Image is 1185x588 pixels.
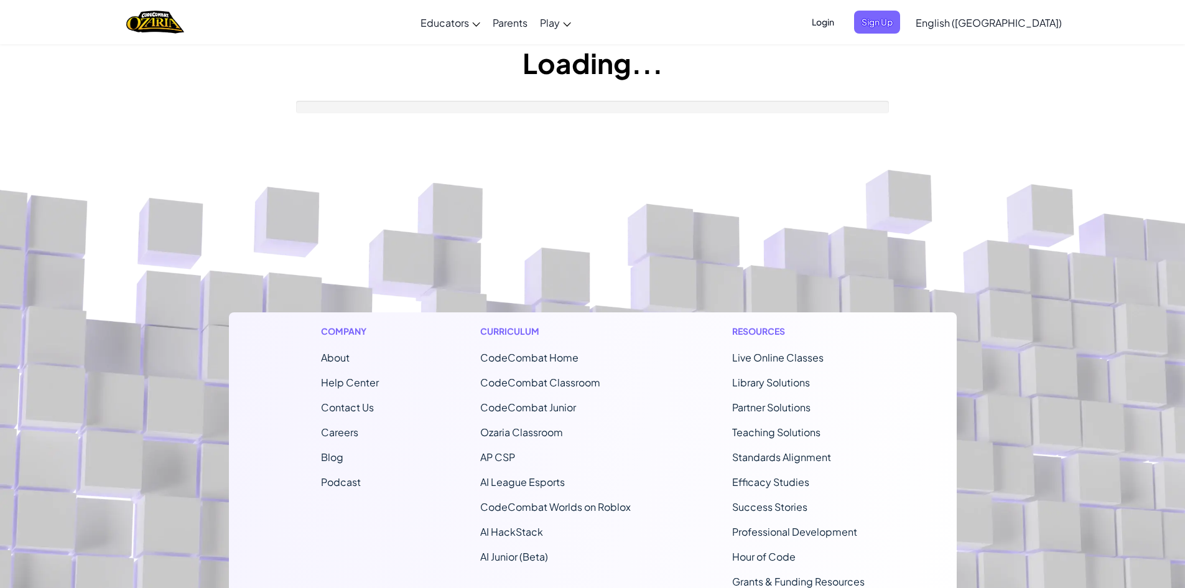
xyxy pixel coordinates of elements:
a: Ozaria Classroom [480,426,563,439]
a: CodeCombat Worlds on Roblox [480,500,631,513]
a: Careers [321,426,358,439]
a: Hour of Code [732,550,796,563]
h1: Company [321,325,379,338]
a: AI Junior (Beta) [480,550,548,563]
a: Parents [486,6,534,39]
a: Standards Alignment [732,450,831,464]
span: English ([GEOGRAPHIC_DATA]) [916,16,1062,29]
a: AP CSP [480,450,515,464]
a: Grants & Funding Resources [732,575,865,588]
a: Podcast [321,475,361,488]
a: Live Online Classes [732,351,824,364]
h1: Resources [732,325,865,338]
span: Educators [421,16,469,29]
a: Ozaria by CodeCombat logo [126,9,184,35]
a: Teaching Solutions [732,426,820,439]
a: AI League Esports [480,475,565,488]
a: Partner Solutions [732,401,811,414]
button: Login [804,11,842,34]
a: CodeCombat Junior [480,401,576,414]
a: CodeCombat Classroom [480,376,600,389]
a: Play [534,6,577,39]
span: CodeCombat Home [480,351,579,364]
span: Contact Us [321,401,374,414]
a: About [321,351,350,364]
a: Success Stories [732,500,807,513]
a: AI HackStack [480,525,543,538]
a: English ([GEOGRAPHIC_DATA]) [909,6,1068,39]
h1: Curriculum [480,325,631,338]
a: Professional Development [732,525,857,538]
a: Library Solutions [732,376,810,389]
a: Blog [321,450,343,464]
a: Efficacy Studies [732,475,809,488]
a: Educators [414,6,486,39]
button: Sign Up [854,11,900,34]
a: Help Center [321,376,379,389]
img: Home [126,9,184,35]
span: Play [540,16,560,29]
